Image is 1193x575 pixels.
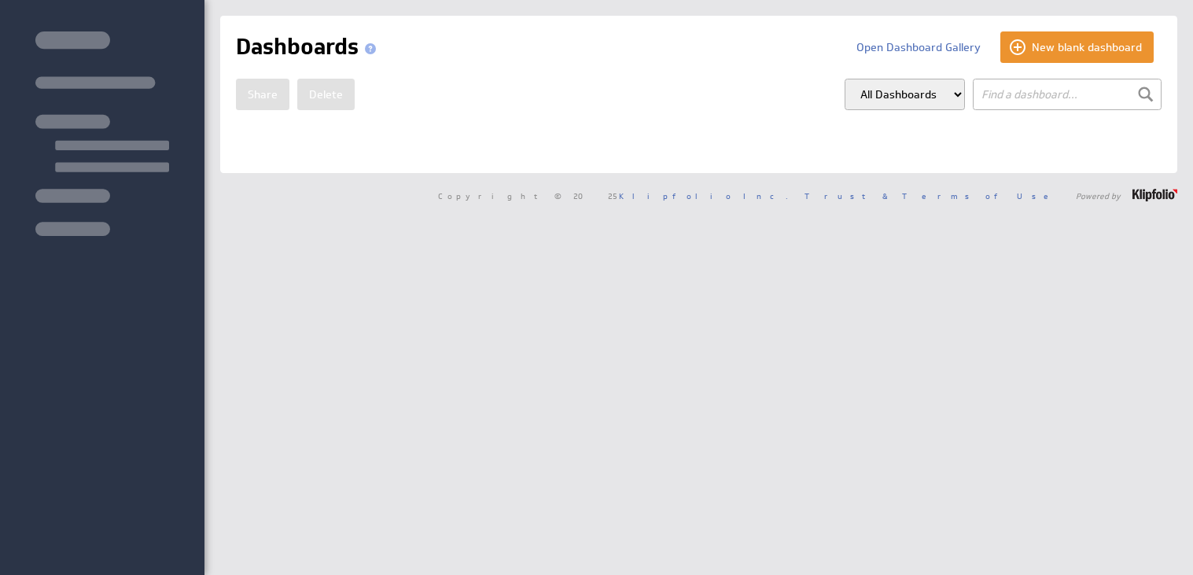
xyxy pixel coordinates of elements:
img: logo-footer.png [1132,189,1177,201]
span: Copyright © 2025 [438,192,788,200]
a: Trust & Terms of Use [805,190,1059,201]
h1: Dashboards [236,31,382,63]
img: skeleton-sidenav.svg [35,31,169,236]
button: Open Dashboard Gallery [845,31,992,63]
span: Powered by [1076,192,1121,200]
a: Klipfolio Inc. [619,190,788,201]
button: Share [236,79,289,110]
button: Delete [297,79,355,110]
input: Find a dashboard... [973,79,1162,110]
button: New blank dashboard [1000,31,1154,63]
